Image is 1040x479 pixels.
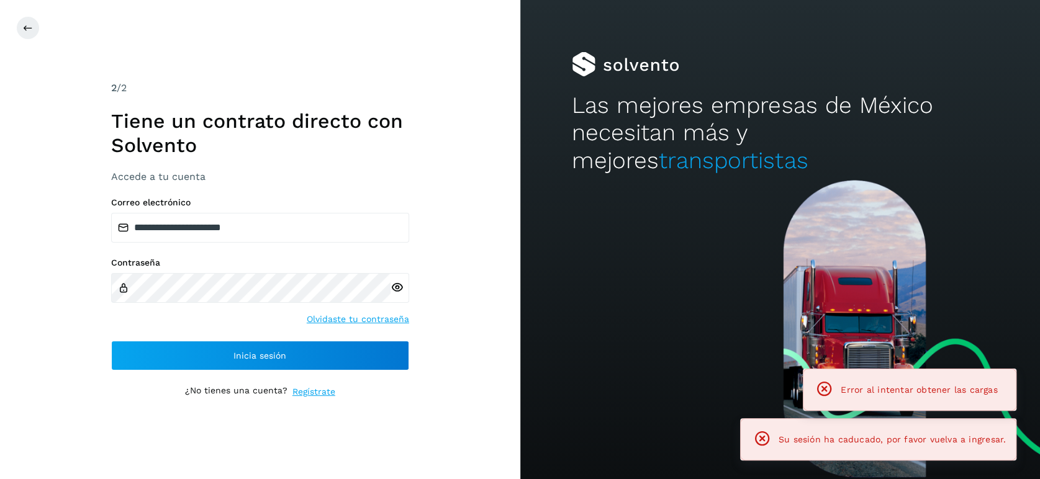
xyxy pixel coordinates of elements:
[307,313,409,326] a: Olvidaste tu contraseña
[292,385,335,398] a: Regístrate
[111,171,409,182] h3: Accede a tu cuenta
[779,434,1006,444] span: Su sesión ha caducado, por favor vuelva a ingresar.
[233,351,286,360] span: Inicia sesión
[572,92,988,174] h2: Las mejores empresas de México necesitan más y mejores
[111,257,409,268] label: Contraseña
[185,385,287,398] p: ¿No tienes una cuenta?
[111,197,409,208] label: Correo electrónico
[111,81,409,96] div: /2
[659,147,808,174] span: transportistas
[111,341,409,370] button: Inicia sesión
[841,385,997,395] span: Error al intentar obtener las cargas
[111,109,409,157] h1: Tiene un contrato directo con Solvento
[111,82,117,94] span: 2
